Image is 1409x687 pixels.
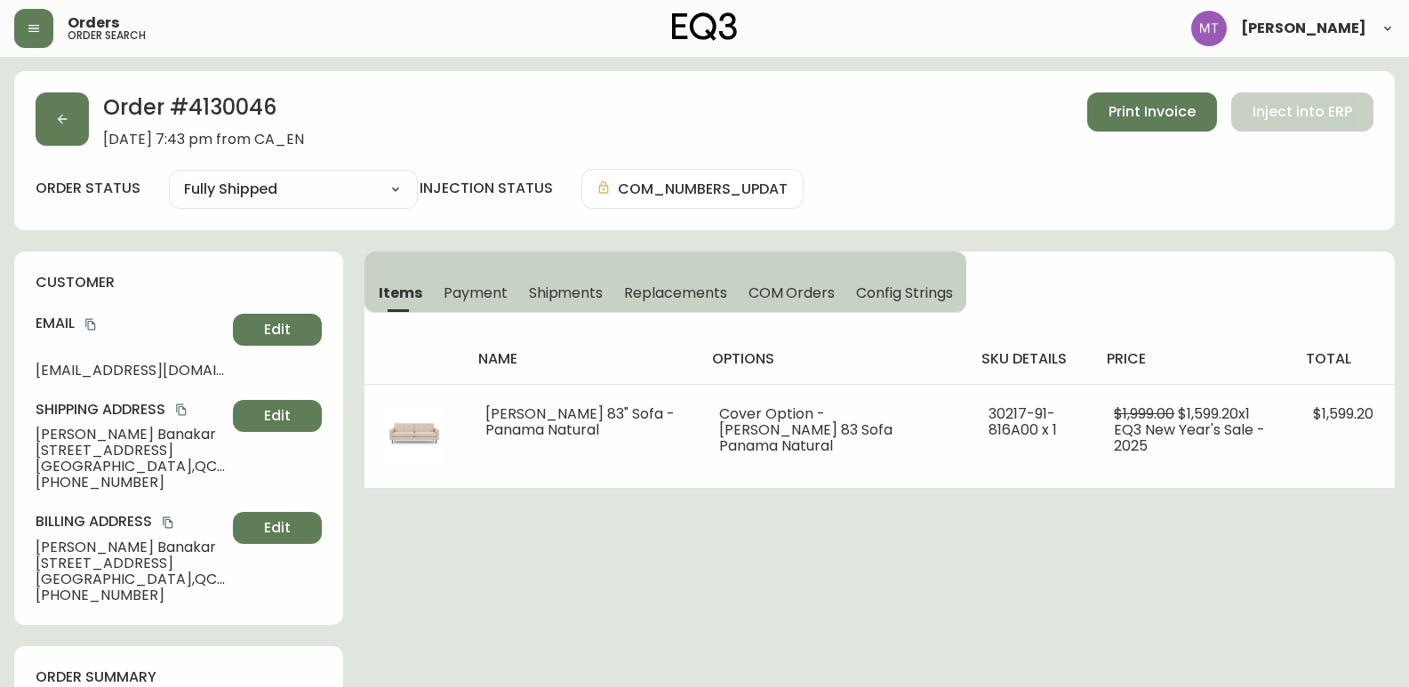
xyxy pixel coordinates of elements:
label: order status [36,179,140,198]
h4: options [712,349,953,369]
span: [GEOGRAPHIC_DATA] , QC , H3E 1V1 , CA [36,571,226,587]
img: 397d82b7ede99da91c28605cdd79fceb [1191,11,1227,46]
span: [PERSON_NAME] Banakar [36,427,226,443]
span: [GEOGRAPHIC_DATA] , QC , H3E 1V1 , CA [36,459,226,475]
span: [PHONE_NUMBER] [36,475,226,491]
span: [PHONE_NUMBER] [36,587,226,603]
h4: order summary [36,667,322,687]
span: Shipments [529,284,604,302]
button: copy [159,514,177,531]
span: [PERSON_NAME] [1241,21,1366,36]
button: Print Invoice [1087,92,1217,132]
button: Edit [233,400,322,432]
span: Replacements [624,284,726,302]
span: Payment [444,284,508,302]
h4: total [1306,349,1381,369]
h4: Email [36,314,226,333]
h4: Shipping Address [36,400,226,419]
span: 30217-91-816A00 x 1 [989,403,1057,440]
span: $1,599.20 [1313,403,1373,424]
button: copy [172,401,190,419]
span: $1,999.00 [1114,403,1174,424]
h4: customer [36,273,322,292]
span: Edit [264,320,291,340]
span: EQ3 New Year's Sale - 2025 [1114,419,1265,456]
img: aa2736e0-81c9-44ca-96b0-3a1f66c2a5f1.jpg [386,406,443,463]
h4: Billing Address [36,512,226,531]
span: [STREET_ADDRESS] [36,555,226,571]
button: copy [82,316,100,333]
h4: name [478,349,684,369]
button: Edit [233,512,322,544]
span: [STREET_ADDRESS] [36,443,226,459]
h5: order search [68,30,146,41]
span: Edit [264,406,291,426]
span: Orders [68,16,119,30]
span: [DATE] 7:43 pm from CA_EN [103,132,304,148]
li: Cover Option - [PERSON_NAME] 83 Sofa Panama Natural [719,406,946,454]
span: Items [379,284,422,302]
h4: sku details [981,349,1078,369]
span: [PERSON_NAME] 83" Sofa - Panama Natural [485,403,675,440]
h4: injection status [420,179,553,198]
h2: Order # 4130046 [103,92,304,132]
span: COM Orders [749,284,836,302]
span: Config Strings [856,284,952,302]
span: Edit [264,518,291,538]
button: Edit [233,314,322,346]
span: Print Invoice [1109,102,1196,122]
img: logo [672,12,738,41]
h4: price [1107,349,1277,369]
span: $1,599.20 x 1 [1178,403,1250,424]
span: [PERSON_NAME] Banakar [36,539,226,555]
span: [EMAIL_ADDRESS][DOMAIN_NAME] [36,363,226,379]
